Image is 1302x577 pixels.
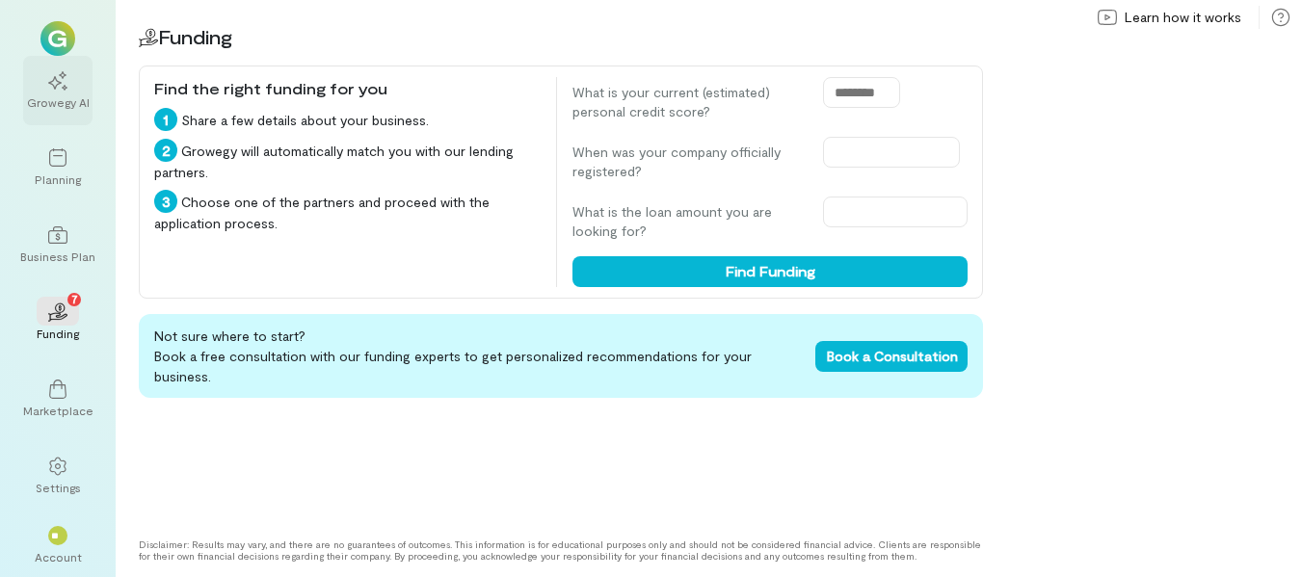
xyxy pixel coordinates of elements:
[154,108,177,131] div: 1
[154,139,541,182] div: Growegy will automatically match you with our lending partners.
[815,341,968,372] button: Book a Consultation
[71,290,78,307] span: 7
[572,143,804,181] label: When was your company officially registered?
[27,94,90,110] div: Growegy AI
[23,210,93,279] a: Business Plan
[23,364,93,433] a: Marketplace
[827,348,958,364] span: Book a Consultation
[35,171,81,187] div: Planning
[20,249,95,264] div: Business Plan
[35,549,82,564] div: Account
[23,56,93,125] a: Growegy AI
[23,133,93,202] a: Planning
[139,314,983,398] div: Not sure where to start? Book a free consultation with our funding experts to get personalized re...
[572,256,968,287] button: Find Funding
[154,77,541,100] div: Find the right funding for you
[154,108,541,131] div: Share a few details about your business.
[36,480,81,495] div: Settings
[154,190,541,233] div: Choose one of the partners and proceed with the application process.
[139,538,983,562] div: Disclaimer: Results may vary, and there are no guarantees of outcomes. This information is for ed...
[154,139,177,162] div: 2
[572,83,804,121] label: What is your current (estimated) personal credit score?
[23,287,93,356] a: Funding
[154,190,177,213] div: 3
[158,25,232,48] span: Funding
[23,441,93,511] a: Settings
[37,326,79,341] div: Funding
[572,202,804,241] label: What is the loan amount you are looking for?
[1125,8,1241,27] span: Learn how it works
[23,403,93,418] div: Marketplace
